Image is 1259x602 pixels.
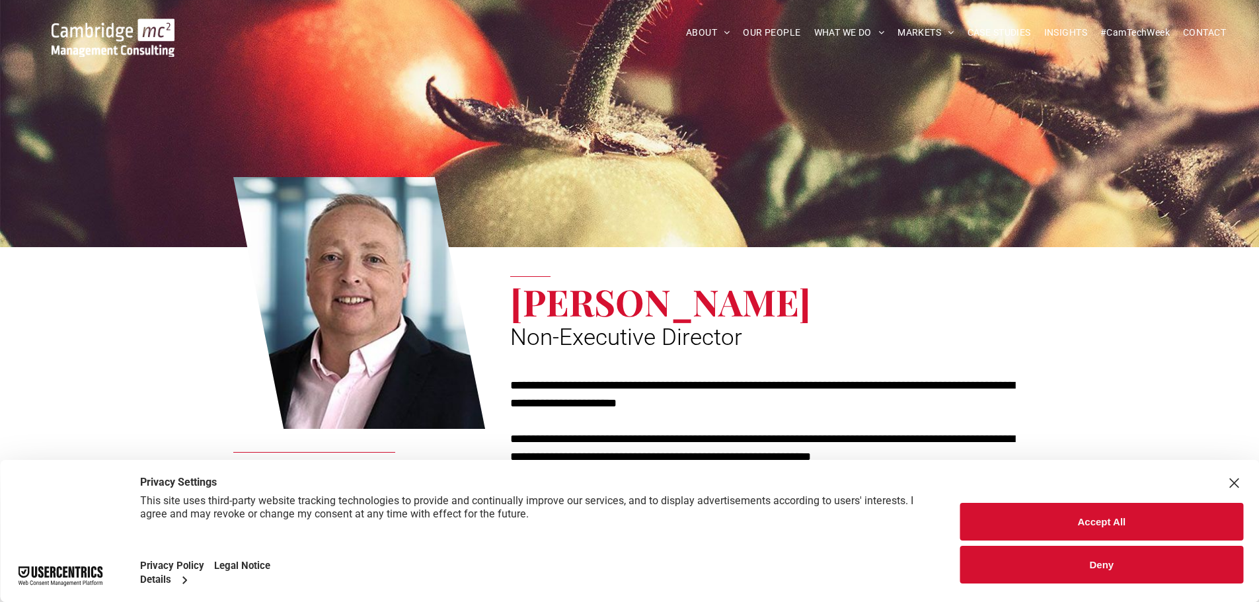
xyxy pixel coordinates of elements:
[736,22,807,43] a: OUR PEOPLE
[891,22,960,43] a: MARKETS
[679,22,737,43] a: ABOUT
[52,20,174,34] a: Your Business Transformed | Cambridge Management Consulting
[808,22,892,43] a: WHAT WE DO
[510,324,742,351] span: Non-Executive Director
[961,22,1038,43] a: CASE STUDIES
[52,19,174,57] img: Cambridge MC Logo
[1176,22,1233,43] a: CONTACT
[510,277,811,326] span: [PERSON_NAME]
[1038,22,1094,43] a: INSIGHTS
[1094,22,1176,43] a: #CamTechWeek
[233,175,486,432] a: Richard Brown | Non-Executive Director | Cambridge Management Consulting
